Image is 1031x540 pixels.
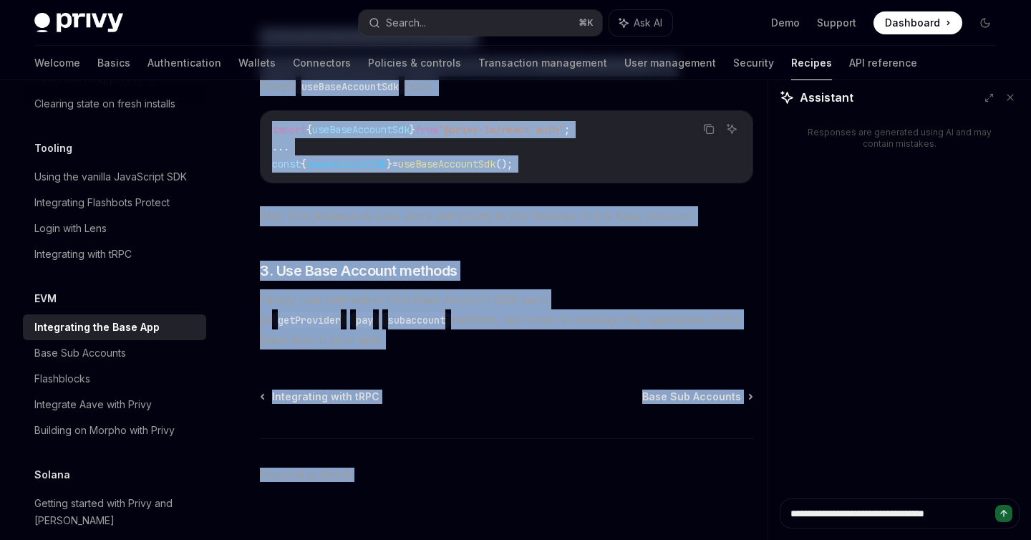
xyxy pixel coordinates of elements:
[438,123,564,136] span: '@privy-io/react-auth'
[34,344,126,362] div: Base Sub Accounts
[771,16,800,30] a: Demo
[885,16,940,30] span: Dashboard
[800,89,853,106] span: Assistant
[260,289,753,349] span: Finally, use methods on the Base Account SDK such as , , methods, and more to leverage the capabi...
[359,10,601,36] button: Search...⌘K
[306,123,312,136] span: {
[23,418,206,443] a: Building on Morpho with Privy
[23,190,206,216] a: Integrating Flashbots Protect
[368,46,461,80] a: Policies & controls
[350,312,379,328] code: pay
[478,46,607,80] a: Transaction management
[34,168,187,185] div: Using the vanilla JavaScript SDK
[34,319,160,336] div: Integrating the Base App
[306,158,387,170] span: baseAccountSdk
[23,91,206,117] a: Clearing state on fresh installs
[386,14,426,32] div: Search...
[261,390,379,404] a: Integrating with tRPC
[34,194,170,211] div: Integrating Flashbots Protect
[272,390,379,404] span: Integrating with tRPC
[293,46,351,80] a: Connectors
[260,468,354,482] a: Powered by Mintlify
[817,16,856,30] a: Support
[495,158,513,170] span: ();
[624,46,716,80] a: User management
[415,123,438,136] span: from
[34,370,90,387] div: Flashblocks
[392,158,398,170] span: =
[34,396,152,413] div: Integrate Aave with Privy
[260,261,458,281] span: 3. Use Base Account methods
[733,46,774,80] a: Security
[34,466,70,483] h5: Solana
[634,16,662,30] span: Ask AI
[382,312,451,328] code: subaccount
[564,123,570,136] span: ;
[700,120,718,138] button: Copy the contents from the code block
[272,123,306,136] span: import
[609,10,672,36] button: Ask AI
[410,123,415,136] span: }
[34,220,107,237] div: Login with Lens
[23,491,206,534] a: Getting started with Privy and [PERSON_NAME]
[849,46,917,80] a: API reference
[34,13,123,33] img: dark logo
[272,312,347,328] code: getProvider
[23,216,206,241] a: Login with Lens
[238,46,276,80] a: Wallets
[398,158,495,170] span: useBaseAccountSdk
[312,123,410,136] span: useBaseAccountSdk
[260,206,753,226] span: This SDK instance is your app’s entrypoint to the features of the Base Account.
[791,46,832,80] a: Recipes
[23,340,206,366] a: Base Sub Accounts
[642,390,741,404] span: Base Sub Accounts
[301,158,306,170] span: {
[34,290,57,307] h5: EVM
[23,366,206,392] a: Flashblocks
[23,392,206,418] a: Integrate Aave with Privy
[23,241,206,267] a: Integrating with tRPC
[34,422,175,439] div: Building on Morpho with Privy
[97,46,130,80] a: Basics
[34,95,175,112] div: Clearing state on fresh installs
[23,314,206,340] a: Integrating the Base App
[803,127,997,150] div: Responses are generated using AI and may contain mistakes.
[272,140,289,153] span: ...
[23,164,206,190] a: Using the vanilla JavaScript SDK
[995,505,1012,522] button: Send message
[296,79,405,95] code: useBaseAccountSdk
[873,11,962,34] a: Dashboard
[642,390,752,404] a: Base Sub Accounts
[34,140,72,157] h5: Tooling
[272,158,301,170] span: const
[722,120,741,138] button: Ask AI
[579,17,594,29] span: ⌘ K
[974,11,997,34] button: Toggle dark mode
[147,46,221,80] a: Authentication
[387,158,392,170] span: }
[34,246,132,263] div: Integrating with tRPC
[34,495,198,529] div: Getting started with Privy and [PERSON_NAME]
[34,46,80,80] a: Welcome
